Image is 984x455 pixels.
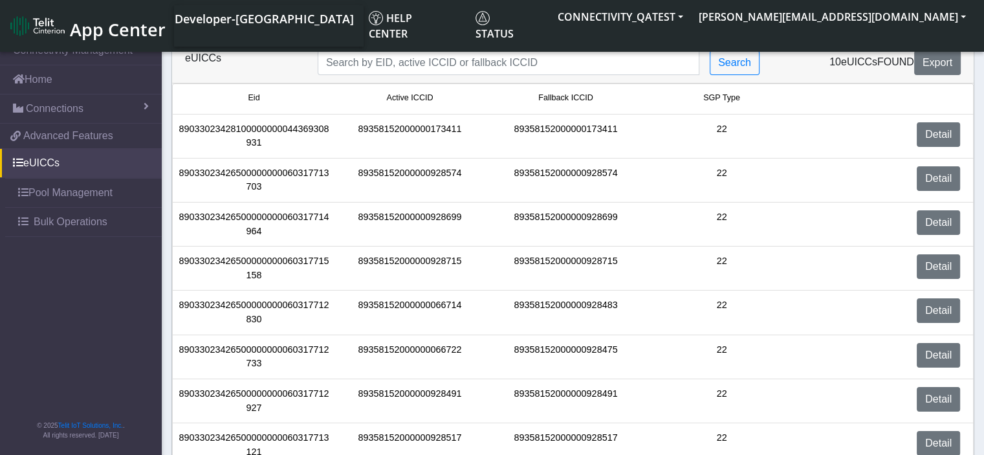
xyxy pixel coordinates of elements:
div: 89358152000000928483 [488,298,644,326]
span: found [877,56,914,67]
div: 89033023428100000000044369308931 [176,122,332,150]
a: Detail [917,166,960,191]
span: Status [476,11,514,41]
span: 10 [829,56,841,67]
div: 89033023426500000000060317713703 [176,166,332,194]
span: Eid [248,92,259,104]
a: Detail [917,298,960,323]
span: Fallback ICCID [538,92,593,104]
button: Search [710,50,760,75]
span: App Center [70,17,166,41]
a: Detail [917,122,960,147]
a: Bulk Operations [5,208,162,236]
a: Detail [917,387,960,412]
div: 89033023426500000000060317715158 [176,254,332,282]
div: 89358152000000928699 [332,210,488,238]
span: Active ICCID [386,92,433,104]
div: 22 [644,210,800,238]
button: [PERSON_NAME][EMAIL_ADDRESS][DOMAIN_NAME] [691,5,974,28]
div: 89358152000000173411 [488,122,644,150]
img: status.svg [476,11,490,25]
img: logo-telit-cinterion-gw-new.png [10,16,65,36]
span: Help center [369,11,412,41]
span: Bulk Operations [34,214,107,230]
a: Your current platform instance [174,5,353,31]
a: Status [470,5,550,47]
span: SGP Type [703,92,740,104]
a: Detail [917,343,960,368]
span: Advanced Features [23,128,113,144]
a: Pool Management [5,179,162,207]
div: 89358152000000066714 [332,298,488,326]
div: 89033023426500000000060317714964 [176,210,332,238]
div: 89358152000000928574 [332,166,488,194]
div: 89358152000000173411 [332,122,488,150]
button: CONNECTIVITY_QATEST [550,5,691,28]
div: 89358152000000066722 [332,343,488,371]
a: Detail [917,254,960,279]
div: 22 [644,343,800,371]
div: 89358152000000928699 [488,210,644,238]
div: 89033023426500000000060317712830 [176,298,332,326]
div: 89033023426500000000060317712733 [176,343,332,371]
img: knowledge.svg [369,11,383,25]
div: 22 [644,166,800,194]
div: 89358152000000928491 [332,387,488,415]
span: Developer-[GEOGRAPHIC_DATA] [175,11,354,27]
input: Search... [318,50,699,75]
div: 89358152000000928715 [332,254,488,282]
a: Telit IoT Solutions, Inc. [58,422,123,429]
span: Export [923,57,952,68]
a: Detail [917,210,960,235]
a: Help center [364,5,470,47]
span: Connections [26,101,83,117]
div: 89358152000000928491 [488,387,644,415]
div: 89358152000000928574 [488,166,644,194]
div: 22 [644,122,800,150]
button: Export [914,50,961,75]
div: 89033023426500000000060317712927 [176,387,332,415]
div: eUICCs [175,50,308,75]
div: 89358152000000928475 [488,343,644,371]
div: 22 [644,254,800,282]
div: 89358152000000928715 [488,254,644,282]
div: 22 [644,387,800,415]
div: 22 [644,298,800,326]
a: App Center [10,12,164,40]
span: eUICCs [841,56,877,67]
